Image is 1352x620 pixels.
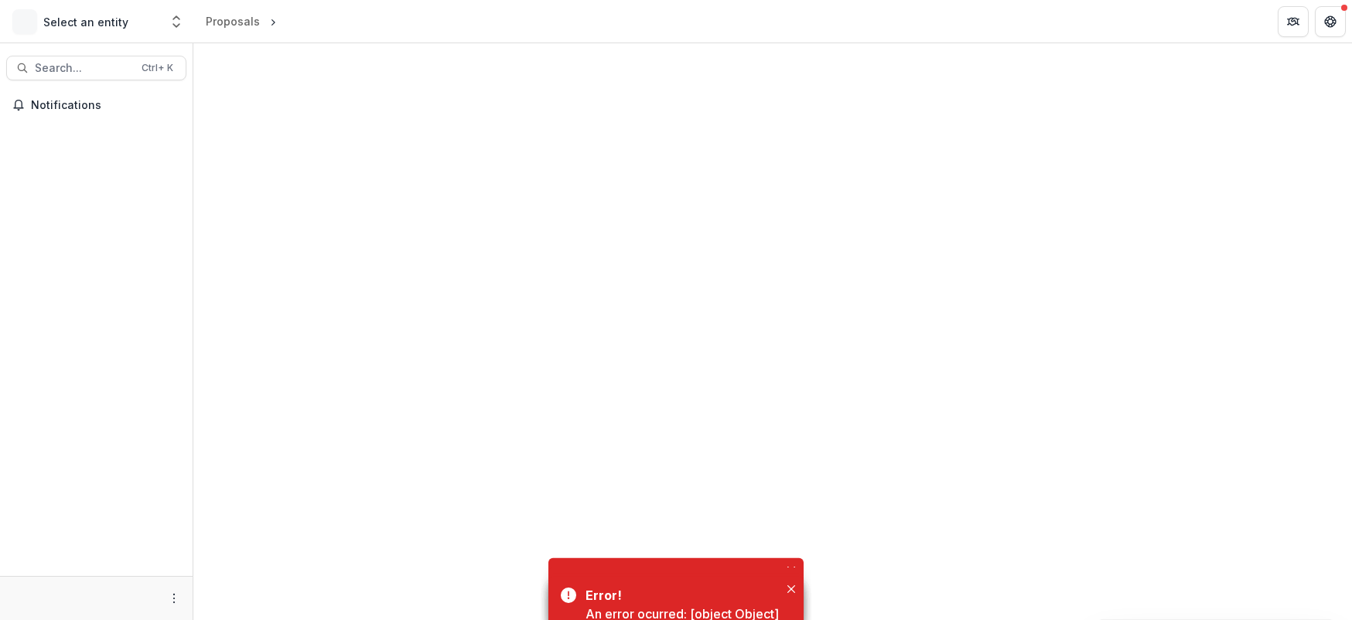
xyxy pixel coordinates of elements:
button: Close [782,561,801,580]
button: Search... [6,56,186,80]
div: Error! [586,586,773,605]
button: Open entity switcher [166,6,187,37]
div: Proposals [206,13,260,29]
div: Ctrl + K [138,60,176,77]
button: Partners [1278,6,1309,37]
span: Notifications [31,99,180,112]
button: Close [782,580,801,598]
button: Notifications [6,93,186,118]
a: Proposals [200,10,266,32]
p: Select an entity [43,14,128,30]
button: Close [782,571,801,589]
nav: breadcrumb [200,10,280,32]
button: Get Help [1315,6,1346,37]
span: Search... [35,62,132,75]
button: More [165,589,183,608]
